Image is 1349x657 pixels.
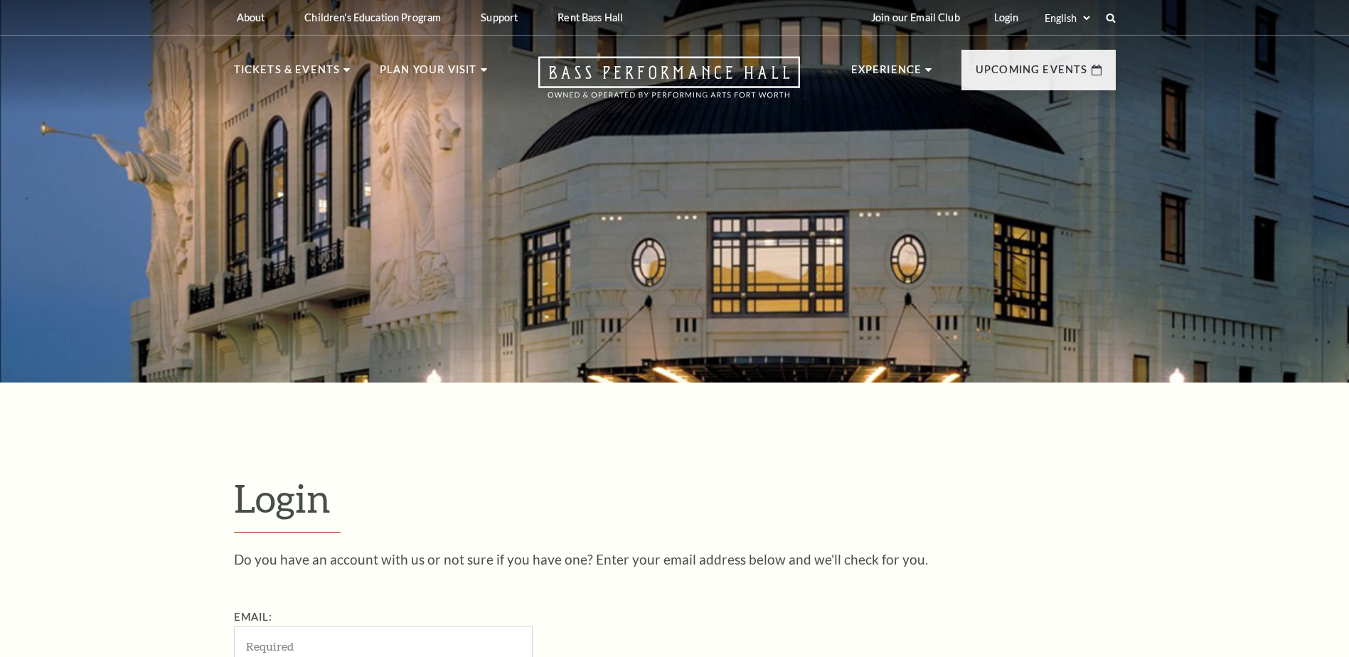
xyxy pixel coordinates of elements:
[558,11,623,23] p: Rent Bass Hall
[851,61,922,87] p: Experience
[234,475,331,520] span: Login
[1042,11,1092,25] select: Select:
[234,611,273,623] label: Email:
[380,61,477,87] p: Plan Your Visit
[234,61,341,87] p: Tickets & Events
[481,11,518,23] p: Support
[234,552,1116,566] p: Do you have an account with us or not sure if you have one? Enter your email address below and we...
[976,61,1088,87] p: Upcoming Events
[237,11,265,23] p: About
[304,11,441,23] p: Children's Education Program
